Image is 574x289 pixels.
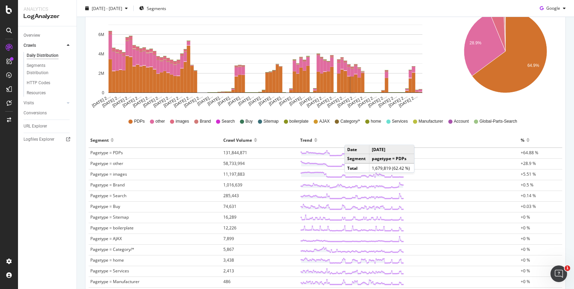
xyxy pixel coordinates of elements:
[223,203,236,209] span: 74,631
[369,145,414,154] td: [DATE]
[27,52,59,59] div: Daily Distribution
[223,236,234,242] span: 7,899
[24,99,65,107] a: Visits
[27,62,65,77] div: Segments Distribution
[223,150,247,156] span: 131,844,871
[24,12,71,20] div: LogAnalyzer
[24,32,40,39] div: Overview
[521,134,524,146] div: %
[24,99,34,107] div: Visits
[90,268,129,274] span: Pagetype = Services
[27,89,72,97] a: Resources
[521,182,533,188] span: +0.5 %
[521,257,530,263] span: +0 %
[27,79,72,87] a: HTTP Codes
[102,90,104,95] text: 0
[24,110,72,117] a: Conversions
[90,182,125,188] span: Pagetype = Brand
[369,154,414,163] td: pagetype = PDPs
[90,193,126,199] span: Pagetype = Search
[223,279,231,284] span: 486
[90,236,122,242] span: Pagetype = AJAX
[136,3,169,14] button: Segments
[24,6,71,12] div: Analytics
[479,119,517,124] span: Global-Parts-Search
[24,42,65,49] a: Crawls
[521,246,530,252] span: +0 %
[340,119,360,124] span: Category/*
[91,5,440,108] svg: A chart.
[90,279,140,284] span: Pagetype = Manufacturer
[90,150,123,156] span: Pagetype = PDPs
[521,171,536,177] span: +5.51 %
[223,134,252,146] div: Crawl Volume
[223,193,239,199] span: 285,443
[223,268,234,274] span: 2,413
[98,52,104,56] text: 4M
[223,214,236,220] span: 16,289
[90,214,129,220] span: Pagetype = Sitemap
[521,225,530,231] span: +0 %
[176,119,189,124] span: images
[27,79,50,87] div: HTTP Codes
[223,182,242,188] span: 1,016,639
[521,193,536,199] span: +0.14 %
[521,160,536,166] span: +28.9 %
[147,5,166,11] span: Segments
[345,163,369,172] td: Total
[24,32,72,39] a: Overview
[521,279,530,284] span: +0 %
[90,203,120,209] span: Pagetype = Buy
[223,257,234,263] span: 3,438
[392,119,408,124] span: Services
[82,3,131,14] button: [DATE] - [DATE]
[24,110,47,117] div: Conversions
[521,214,530,220] span: +0 %
[223,160,245,166] span: 58,733,994
[134,119,145,124] span: PDPs
[345,145,369,154] td: Date
[90,257,124,263] span: Pagetype = home
[90,134,109,146] div: Segment
[24,136,72,143] a: Logfiles Explorer
[450,5,560,108] svg: A chart.
[98,32,104,37] text: 6M
[90,171,127,177] span: Pagetype = images
[98,71,104,76] text: 2M
[454,119,469,124] span: Account
[24,123,72,130] a: URL Explorer
[521,236,530,242] span: +0 %
[521,268,530,274] span: +0 %
[24,123,47,130] div: URL Explorer
[371,119,381,124] span: home
[537,3,568,14] button: Google
[223,225,236,231] span: 12,226
[90,246,134,252] span: Pagetype = Category/*
[521,150,538,156] span: +64.88 %
[245,119,253,124] span: Buy
[469,41,481,45] text: 28.9%
[300,134,312,146] div: Trend
[263,119,279,124] span: Sitemap
[98,13,104,18] text: 8M
[223,171,245,177] span: 11,197,883
[24,42,36,49] div: Crawls
[521,203,536,209] span: +0.03 %
[565,265,570,271] span: 1
[369,163,414,172] td: 1,679,819 (62.42 %)
[546,5,560,11] span: Google
[419,119,443,124] span: Manufacturer
[319,119,330,124] span: AJAX
[223,246,234,252] span: 5,867
[24,136,54,143] div: Logfiles Explorer
[200,119,211,124] span: Brand
[222,119,235,124] span: Search
[527,63,539,68] text: 64.9%
[289,119,308,124] span: boilerplate
[27,62,72,77] a: Segments Distribution
[345,154,369,163] td: Segment
[27,52,72,59] a: Daily Distribution
[90,225,134,231] span: Pagetype = boilerplate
